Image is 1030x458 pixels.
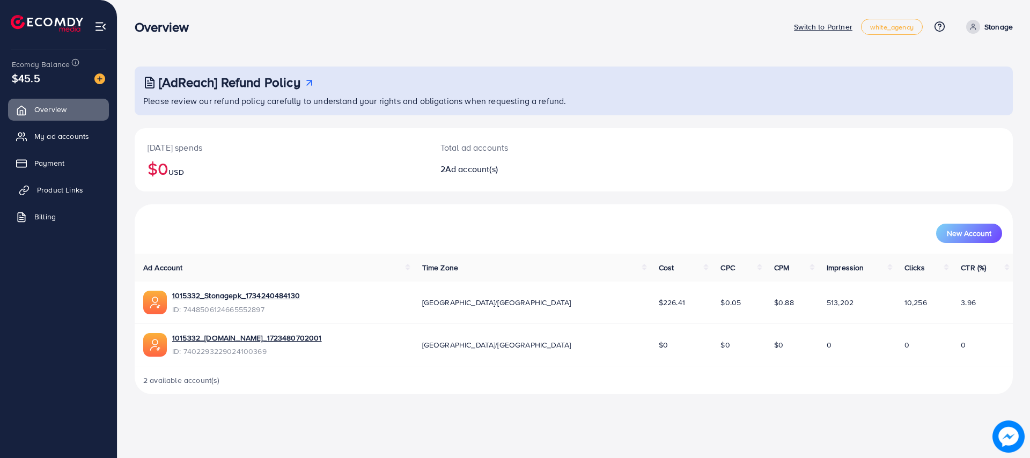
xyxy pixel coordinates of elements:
[659,297,685,308] span: $226.41
[827,339,832,350] span: 0
[8,125,109,147] a: My ad accounts
[34,211,56,222] span: Billing
[168,167,183,178] span: USD
[12,59,70,70] span: Ecomdy Balance
[947,230,991,237] span: New Account
[961,297,976,308] span: 3.96
[8,152,109,174] a: Payment
[827,297,854,308] span: 513,202
[8,99,109,120] a: Overview
[94,73,105,84] img: image
[861,19,923,35] a: white_agency
[12,70,40,86] span: $45.5
[94,20,107,33] img: menu
[143,333,167,357] img: ic-ads-acc.e4c84228.svg
[984,20,1013,33] p: Stonage
[961,339,966,350] span: 0
[827,262,864,273] span: Impression
[445,163,498,175] span: Ad account(s)
[936,224,1002,243] button: New Account
[143,262,183,273] span: Ad Account
[135,19,197,35] h3: Overview
[440,141,634,154] p: Total ad accounts
[159,75,300,90] h3: [AdReach] Refund Policy
[720,297,741,308] span: $0.05
[172,304,300,315] span: ID: 7448506124665552897
[172,333,322,343] a: 1015332_[DOMAIN_NAME]_1723480702001
[422,262,458,273] span: Time Zone
[148,141,415,154] p: [DATE] spends
[34,158,64,168] span: Payment
[659,339,668,350] span: $0
[34,131,89,142] span: My ad accounts
[143,94,1006,107] p: Please review our refund policy carefully to understand your rights and obligations when requesti...
[961,262,986,273] span: CTR (%)
[422,297,571,308] span: [GEOGRAPHIC_DATA]/[GEOGRAPHIC_DATA]
[422,339,571,350] span: [GEOGRAPHIC_DATA]/[GEOGRAPHIC_DATA]
[774,262,789,273] span: CPM
[8,179,109,201] a: Product Links
[992,420,1025,453] img: image
[659,262,674,273] span: Cost
[440,164,634,174] h2: 2
[34,104,67,115] span: Overview
[774,339,783,350] span: $0
[172,346,322,357] span: ID: 7402293229024100369
[37,184,83,195] span: Product Links
[8,206,109,227] a: Billing
[870,24,914,31] span: white_agency
[143,291,167,314] img: ic-ads-acc.e4c84228.svg
[774,297,794,308] span: $0.88
[904,262,925,273] span: Clicks
[11,15,83,32] img: logo
[720,339,730,350] span: $0
[720,262,734,273] span: CPC
[794,20,852,33] p: Switch to Partner
[904,339,909,350] span: 0
[143,375,220,386] span: 2 available account(s)
[962,20,1013,34] a: Stonage
[904,297,927,308] span: 10,256
[148,158,415,179] h2: $0
[172,290,300,301] a: 1015332_Stonagepk_1734240484130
